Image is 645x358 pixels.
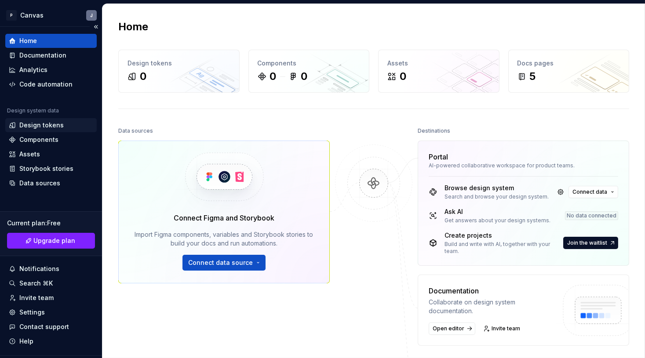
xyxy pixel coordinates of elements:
a: Design tokens0 [118,50,240,93]
div: Documentation [19,51,66,60]
button: PCanvasJ [2,6,100,25]
div: Import Figma components, variables and Storybook stories to build your docs and run automations. [131,230,317,248]
div: Ask AI [445,207,550,216]
span: Open editor [433,325,464,332]
div: 0 [400,69,406,83]
div: Analytics [19,65,47,74]
button: Help [5,334,97,348]
div: Code automation [19,80,73,89]
span: Upgrade plan [34,236,76,245]
a: Components [5,133,97,147]
div: 5 [530,69,536,83]
div: 0 [301,69,308,83]
div: Design tokens [128,59,230,68]
div: Destinations [418,125,450,137]
div: Data sources [19,179,60,188]
div: Build and write with AI, together with your team. [445,241,561,255]
a: Documentation [5,48,97,62]
span: Invite team [492,325,520,332]
a: Invite team [5,291,97,305]
a: Docs pages5 [508,50,630,93]
div: Storybook stories [19,164,73,173]
button: Collapse sidebar [90,21,102,33]
span: Connect data [572,188,607,195]
div: J [90,12,93,19]
div: Data sources [118,125,153,137]
div: 0 [140,69,146,83]
div: Get answers about your design systems. [445,217,550,224]
button: Contact support [5,320,97,334]
a: Data sources [5,176,97,190]
div: No data connected [565,211,618,220]
div: Components [19,135,58,144]
div: Help [19,337,33,346]
a: Home [5,34,97,48]
div: Create projects [445,231,561,240]
a: Components00 [248,50,370,93]
div: Contact support [19,322,69,331]
div: Notifications [19,264,59,273]
div: P [6,10,17,21]
a: Invite team [481,322,524,335]
span: Join the waitlist [567,239,607,246]
a: Assets0 [378,50,499,93]
div: Search and browse your design system. [445,193,549,200]
button: Upgrade plan [7,233,95,249]
a: Code automation [5,77,97,91]
div: Components [258,59,361,68]
h2: Home [118,20,148,34]
button: Search ⌘K [5,276,97,290]
div: Canvas [20,11,44,20]
a: Analytics [5,63,97,77]
div: Browse design system [445,184,549,192]
button: Join the waitlist [563,237,618,249]
a: Storybook stories [5,162,97,176]
a: Design tokens [5,118,97,132]
div: Connect Figma and Storybook [174,213,274,223]
div: Search ⌘K [19,279,53,288]
div: Docs pages [517,59,620,68]
div: Home [19,36,37,45]
div: Design system data [7,107,59,114]
span: Connect data source [188,258,253,267]
a: Open editor [429,322,475,335]
div: Current plan : Free [7,219,95,228]
div: Collaborate on design system documentation. [429,298,555,315]
div: Portal [429,152,448,162]
div: Design tokens [19,121,64,130]
div: Documentation [429,286,555,296]
div: Assets [387,59,490,68]
a: Assets [5,147,97,161]
div: 0 [270,69,277,83]
button: Notifications [5,262,97,276]
button: Connect data source [182,255,266,271]
div: Invite team [19,293,54,302]
a: Settings [5,305,97,319]
div: AI-powered collaborative workspace for product teams. [429,162,618,169]
button: Connect data [568,186,618,198]
div: Settings [19,308,45,317]
div: Assets [19,150,40,159]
